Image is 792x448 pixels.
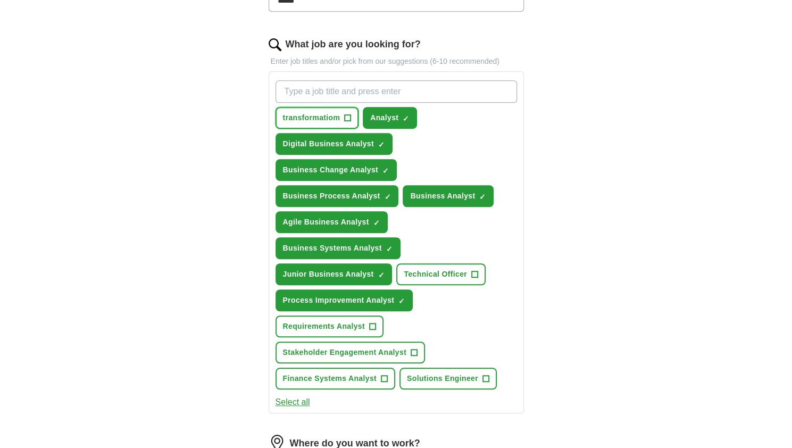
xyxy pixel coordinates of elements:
span: ✓ [378,140,385,149]
span: transformatiom [283,112,340,123]
button: Business Change Analyst✓ [276,159,397,181]
span: Analyst [370,112,398,123]
button: Business Systems Analyst✓ [276,237,401,259]
span: Finance Systems Analyst [283,373,377,384]
button: Stakeholder Engagement Analyst [276,342,425,363]
button: Analyst✓ [363,107,417,129]
button: Solutions Engineer [399,368,497,389]
span: Solutions Engineer [407,373,478,384]
span: Business Analyst [410,190,475,202]
img: search.png [269,38,281,51]
p: Enter job titles and/or pick from our suggestions (6-10 recommended) [269,56,524,67]
span: Business Systems Analyst [283,243,382,254]
button: Finance Systems Analyst [276,368,395,389]
span: Stakeholder Engagement Analyst [283,347,406,358]
span: ✓ [384,193,390,201]
label: What job are you looking for? [286,37,421,52]
span: ✓ [403,114,409,123]
button: Digital Business Analyst✓ [276,133,393,155]
span: ✓ [398,297,405,305]
span: ✓ [378,271,384,279]
span: Business Process Analyst [283,190,380,202]
span: ✓ [479,193,486,201]
button: Business Analyst✓ [403,185,494,207]
span: Junior Business Analyst [283,269,374,280]
span: Business Change Analyst [283,164,378,176]
span: Technical Officer [404,269,467,280]
button: transformatiom [276,107,359,129]
span: ✓ [373,219,380,227]
button: Select all [276,396,310,409]
span: Requirements Analyst [283,321,365,332]
span: Process Improvement Analyst [283,295,395,306]
button: Business Process Analyst✓ [276,185,399,207]
span: ✓ [386,245,393,253]
button: Technical Officer [396,263,486,285]
button: Process Improvement Analyst✓ [276,289,413,311]
input: Type a job title and press enter [276,80,517,103]
button: Agile Business Analyst✓ [276,211,388,233]
button: Requirements Analyst [276,316,384,337]
span: Agile Business Analyst [283,217,369,228]
span: Digital Business Analyst [283,138,374,150]
button: Junior Business Analyst✓ [276,263,393,285]
span: ✓ [382,167,389,175]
